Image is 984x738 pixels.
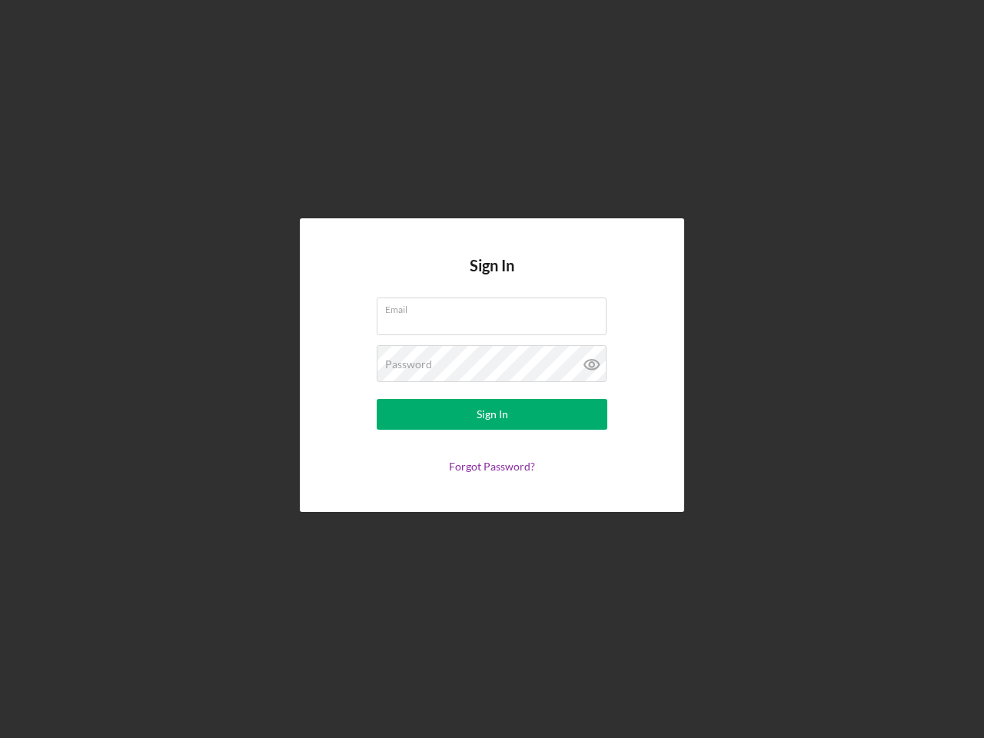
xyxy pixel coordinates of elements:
button: Sign In [377,399,607,430]
label: Email [385,298,607,315]
label: Password [385,358,432,371]
div: Sign In [477,399,508,430]
h4: Sign In [470,257,514,298]
a: Forgot Password? [449,460,535,473]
